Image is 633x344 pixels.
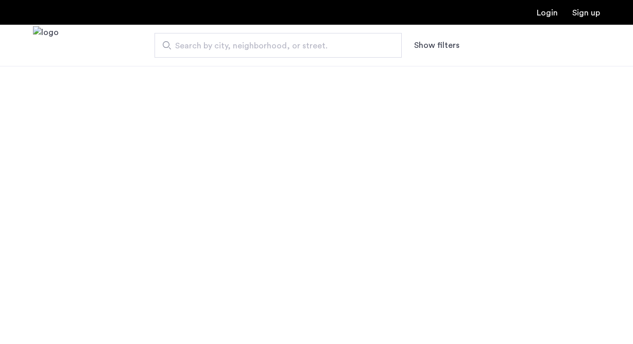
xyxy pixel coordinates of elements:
span: Search by city, neighborhood, or street. [175,40,373,52]
a: Cazamio Logo [33,26,59,65]
button: Show or hide filters [414,39,459,51]
a: Registration [572,9,600,17]
input: Apartment Search [155,33,402,58]
img: logo [33,26,59,65]
a: Login [537,9,558,17]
